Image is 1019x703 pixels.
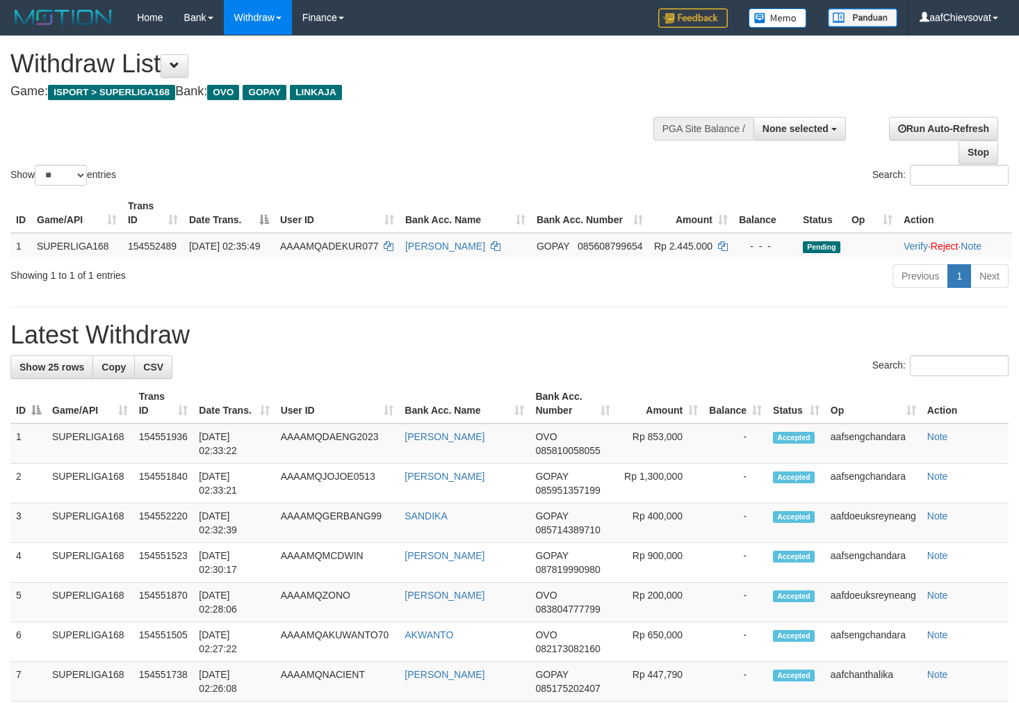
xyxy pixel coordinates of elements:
td: - [703,464,767,503]
span: Accepted [773,511,815,523]
td: Rp 1,300,000 [616,464,703,503]
th: Game/API: activate to sort column ascending [31,193,122,233]
th: Game/API: activate to sort column ascending [47,384,133,423]
span: Copy 085951357199 to clipboard [535,485,600,496]
span: Copy [101,362,126,373]
td: - [703,503,767,543]
span: Copy 087819990980 to clipboard [535,564,600,575]
h1: Withdraw List [10,50,665,78]
td: 154551738 [133,662,194,702]
td: Rp 400,000 [616,503,703,543]
input: Search: [910,165,1009,186]
label: Search: [872,355,1009,376]
td: Rp 900,000 [616,543,703,583]
td: AAAAMQMCDWIN [275,543,400,583]
th: Balance: activate to sort column ascending [703,384,767,423]
span: Accepted [773,630,815,642]
a: Show 25 rows [10,355,93,379]
span: GOPAY [537,241,569,252]
img: MOTION_logo.png [10,7,116,28]
td: aafsengchandara [825,543,922,583]
a: Note [927,629,948,640]
span: 154552489 [128,241,177,252]
td: AAAAMQZONO [275,583,400,622]
td: 7 [10,662,47,702]
span: Accepted [773,432,815,444]
td: 154551870 [133,583,194,622]
a: SANDIKA [405,510,447,522]
td: SUPERLIGA168 [47,543,133,583]
a: AKWANTO [405,629,453,640]
td: [DATE] 02:33:22 [193,423,275,464]
th: User ID: activate to sort column ascending [275,384,400,423]
span: OVO [207,85,239,100]
h4: Game: Bank: [10,85,665,99]
th: Trans ID: activate to sort column ascending [122,193,184,233]
td: AAAAMQAKUWANTO70 [275,622,400,662]
a: Note [927,471,948,482]
a: Note [927,510,948,522]
td: aafsengchandara [825,622,922,662]
span: Pending [803,241,840,253]
th: Status: activate to sort column ascending [767,384,825,423]
th: Balance [733,193,797,233]
a: [PERSON_NAME] [405,550,484,561]
a: [PERSON_NAME] [405,471,484,482]
div: PGA Site Balance / [653,117,753,140]
th: Date Trans.: activate to sort column ascending [193,384,275,423]
th: Trans ID: activate to sort column ascending [133,384,194,423]
td: aafsengchandara [825,464,922,503]
span: OVO [535,629,557,640]
a: Stop [959,140,998,164]
span: Copy 085608799654 to clipboard [578,241,642,252]
div: Showing 1 to 1 of 1 entries [10,263,414,282]
td: - [703,543,767,583]
th: Op: activate to sort column ascending [825,384,922,423]
span: Accepted [773,551,815,563]
td: 154552220 [133,503,194,543]
span: [DATE] 02:35:49 [189,241,260,252]
span: GOPAY [535,669,568,680]
th: Date Trans.: activate to sort column descending [184,193,275,233]
span: Show 25 rows [19,362,84,373]
th: Action [922,384,1009,423]
span: OVO [535,590,557,601]
td: - [703,583,767,622]
a: Reject [931,241,959,252]
a: Note [927,590,948,601]
span: Copy 083804777799 to clipboard [535,604,600,615]
a: Note [927,669,948,680]
td: aafdoeuksreyneang [825,503,922,543]
th: Amount: activate to sort column ascending [649,193,733,233]
td: [DATE] 02:30:17 [193,543,275,583]
th: Amount: activate to sort column ascending [616,384,703,423]
select: Showentries [35,165,87,186]
td: AAAAMQJOJOE0513 [275,464,400,503]
td: [DATE] 02:32:39 [193,503,275,543]
td: Rp 650,000 [616,622,703,662]
th: Bank Acc. Number: activate to sort column ascending [530,384,615,423]
th: Bank Acc. Name: activate to sort column ascending [400,193,531,233]
td: 154551523 [133,543,194,583]
td: AAAAMQNACIENT [275,662,400,702]
td: 154551936 [133,423,194,464]
td: 2 [10,464,47,503]
td: AAAAMQDAENG2023 [275,423,400,464]
td: · · [898,233,1012,259]
td: 4 [10,543,47,583]
th: ID: activate to sort column descending [10,384,47,423]
td: - [703,622,767,662]
a: Note [961,241,981,252]
input: Search: [910,355,1009,376]
span: None selected [763,123,829,134]
a: Run Auto-Refresh [889,117,998,140]
td: [DATE] 02:27:22 [193,622,275,662]
td: SUPERLIGA168 [47,423,133,464]
td: [DATE] 02:26:08 [193,662,275,702]
td: [DATE] 02:28:06 [193,583,275,622]
td: SUPERLIGA168 [47,622,133,662]
a: Next [970,264,1009,288]
th: Bank Acc. Name: activate to sort column ascending [399,384,530,423]
a: [PERSON_NAME] [405,590,484,601]
span: Copy 085714389710 to clipboard [535,524,600,535]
